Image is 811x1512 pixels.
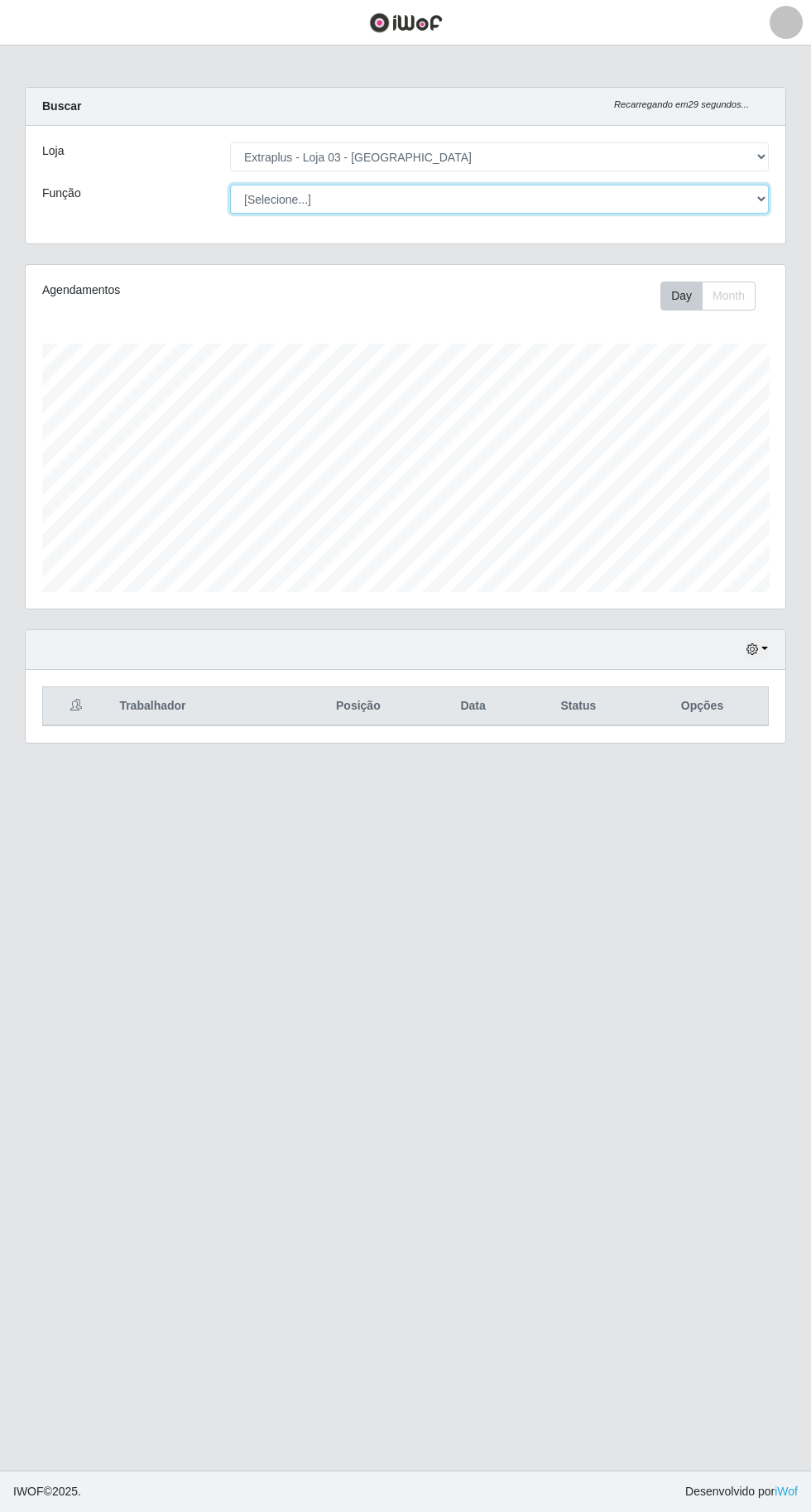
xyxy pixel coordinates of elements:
[660,282,769,311] div: Toolbar with button groups
[521,687,636,726] th: Status
[425,687,520,726] th: Data
[775,1485,798,1498] a: iWof
[42,142,64,160] label: Loja
[290,687,425,726] th: Posição
[369,12,443,33] img: CoreUI Logo
[660,282,756,311] div: First group
[660,282,703,311] button: Day
[13,1485,44,1498] span: IWOF
[42,99,81,113] strong: Buscar
[42,282,330,299] div: Agendamentos
[42,185,81,202] label: Função
[614,99,749,109] i: Recarregando em 29 segundos...
[13,1483,81,1500] span: © 2025 .
[685,1483,798,1500] span: Desenvolvido por
[636,687,768,726] th: Opções
[109,687,290,726] th: Trabalhador
[702,282,756,311] button: Month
